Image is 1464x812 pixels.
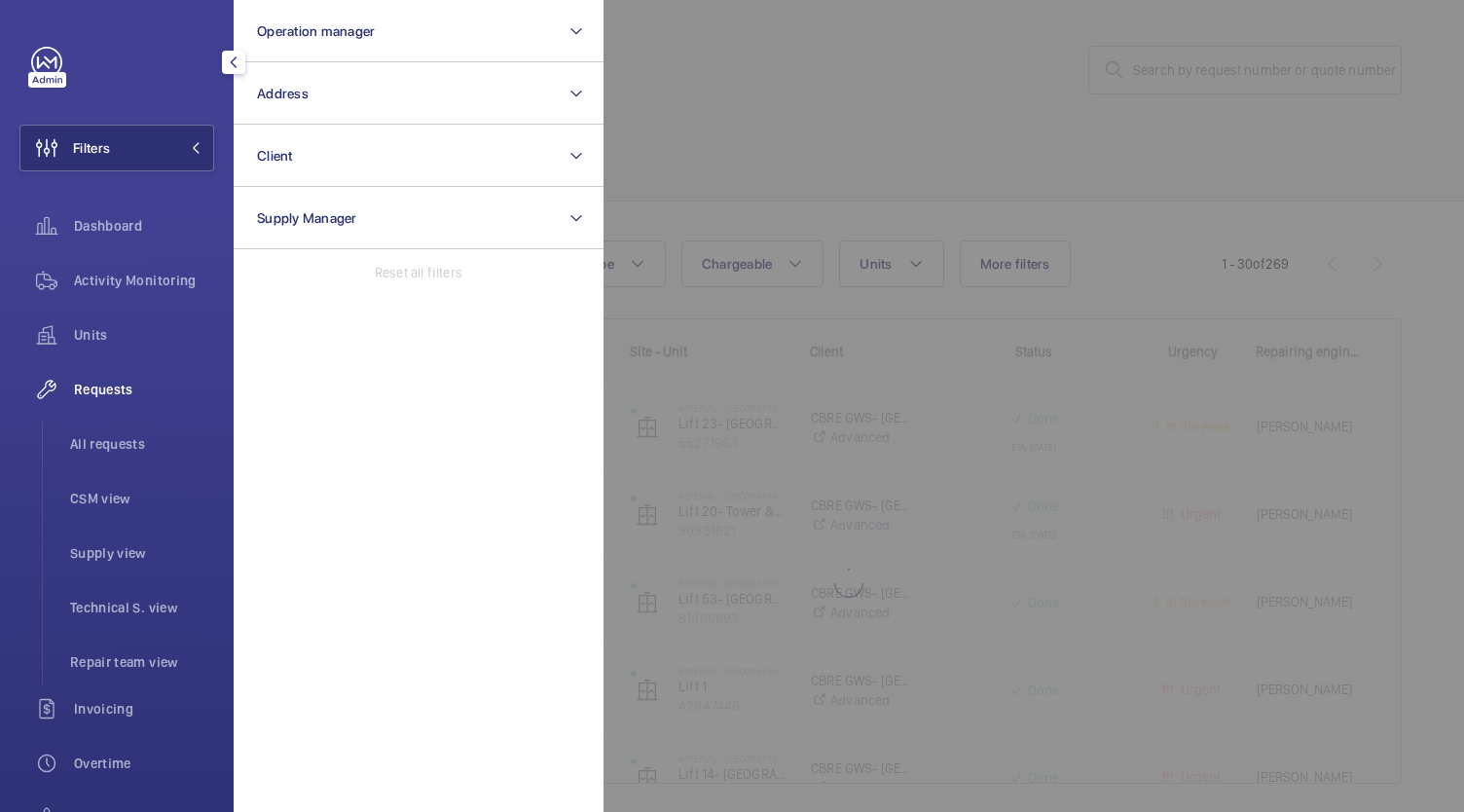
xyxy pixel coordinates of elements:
[74,325,214,345] span: Units
[70,598,214,617] span: Technical S. view
[74,699,214,719] span: Invoicing
[70,434,214,454] span: All requests
[19,125,214,171] button: Filters
[70,543,214,563] span: Supply view
[74,754,214,773] span: Overtime
[74,216,214,236] span: Dashboard
[70,489,214,508] span: CSM view
[73,138,110,158] span: Filters
[70,652,214,672] span: Repair team view
[74,380,214,399] span: Requests
[74,271,214,290] span: Activity Monitoring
